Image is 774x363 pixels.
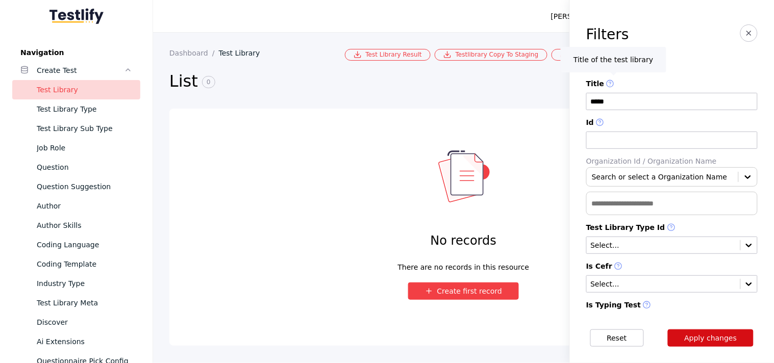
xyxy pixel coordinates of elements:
label: Is Typing Test [586,301,758,310]
a: Coding Template [12,254,140,274]
div: There are no records in this resource [398,261,530,266]
button: Reset [590,329,644,347]
div: Coding Template [37,258,132,270]
div: Coding Language [37,239,132,251]
a: Question [12,158,140,177]
a: Testlibrary Copy To Staging [435,49,547,61]
div: Discover [37,316,132,328]
a: Question Suggestion [12,177,140,196]
div: Job Role [37,142,132,154]
a: Author Skills [12,216,140,235]
label: Title [586,80,758,89]
div: Question Suggestion [37,180,132,193]
h4: No records [431,232,496,249]
a: Test Library [12,80,140,99]
div: Test Library [37,84,132,96]
a: Test Library Sub Type [12,119,140,138]
a: Bulk Csv Download [552,49,640,61]
span: 0 [202,76,215,88]
a: Discover [12,313,140,332]
div: Create Test [37,64,124,76]
div: Ai Extensions [37,335,132,348]
button: Apply changes [668,329,754,347]
a: Test Library Result [345,49,431,61]
label: Organization Id / Organization Name [586,157,758,165]
a: Job Role [12,138,140,158]
a: Author [12,196,140,216]
a: Industry Type [12,274,140,293]
a: Dashboard [169,49,219,57]
a: Test Library Type [12,99,140,119]
label: Is Cefr [586,262,758,271]
h2: List [169,71,587,92]
a: Coding Language [12,235,140,254]
div: Test Library Meta [37,297,132,309]
a: Ai Extensions [12,332,140,351]
div: Question [37,161,132,173]
a: Test Library [219,49,268,57]
button: Create first record [408,282,519,300]
div: Test Library Sub Type [37,122,132,135]
div: Industry Type [37,277,132,290]
img: Testlify - Backoffice [49,8,104,24]
div: Test Library Type [37,103,132,115]
a: Test Library Meta [12,293,140,313]
label: Navigation [12,48,140,57]
div: Author Skills [37,219,132,231]
div: [PERSON_NAME][EMAIL_ADDRESS][DOMAIN_NAME] [551,10,735,22]
div: Author [37,200,132,212]
h3: Filters [586,27,629,43]
label: Id [586,118,758,127]
label: Test Library Type Id [586,223,758,232]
